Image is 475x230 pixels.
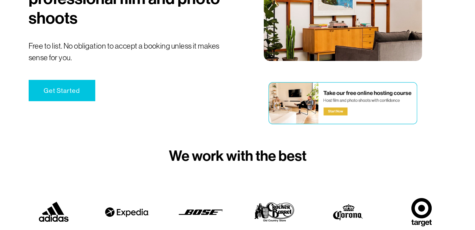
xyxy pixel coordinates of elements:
img: corona.png [323,198,373,226]
p: Free to list. No obligation to accept a booking unless it makes sense for you. [29,40,236,63]
img: expedia.png [102,198,152,226]
h3: We work with the best [29,147,447,165]
img: adidas.jpg [29,198,79,226]
a: Get Started [29,80,95,102]
img: cb.png [249,198,299,226]
img: bose.png [176,198,226,226]
img: target.png [397,198,447,226]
